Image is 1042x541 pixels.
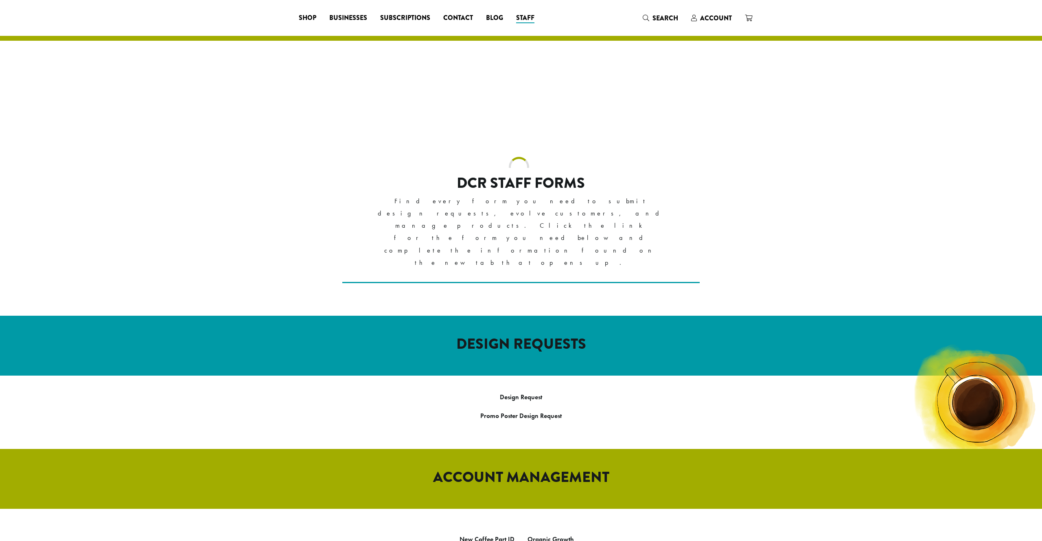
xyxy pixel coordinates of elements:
a: Businesses [323,11,374,24]
a: Shop [292,11,323,24]
a: Contact [437,11,479,24]
span: Businesses [329,13,367,23]
span: Subscriptions [380,13,430,23]
span: Staff [516,13,534,23]
a: Search [636,11,685,25]
a: Staff [510,11,541,24]
span: Search [652,13,678,23]
h2: DCR Staff Forms [378,174,665,192]
a: Subscriptions [374,11,437,24]
a: Design Request [500,393,542,401]
span: Blog [486,13,503,23]
h2: DESIGN REQUESTS [289,335,753,353]
a: Account [685,11,738,25]
span: Contact [443,13,473,23]
a: Blog [479,11,510,24]
h2: ACCOUNT MANAGEMENT [289,468,753,486]
span: Account [700,13,732,23]
a: Promo Poster Design Request [480,411,562,420]
p: Find every form you need to submit design requests, evolve customers, and manage products. Click ... [378,195,665,268]
span: Shop [299,13,316,23]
